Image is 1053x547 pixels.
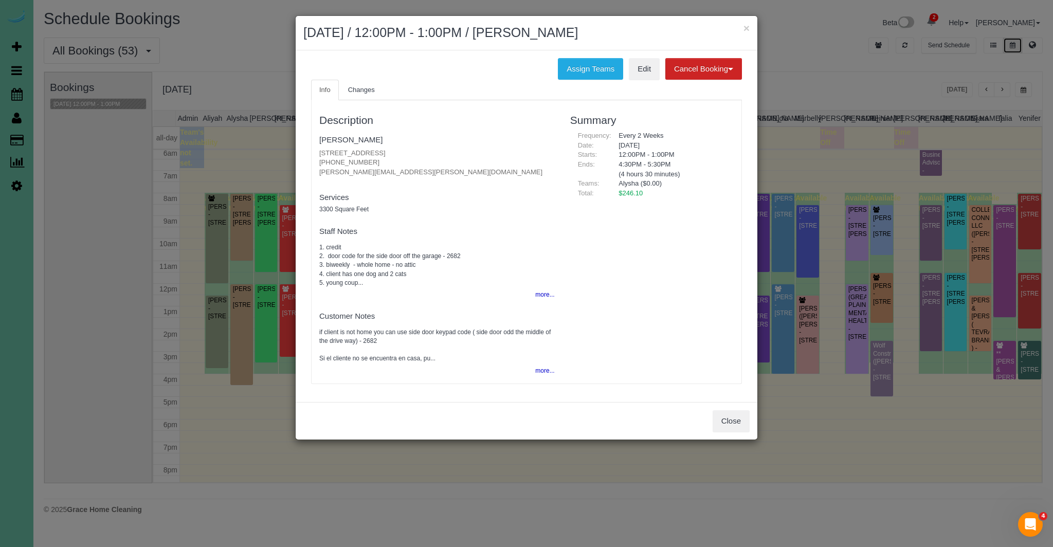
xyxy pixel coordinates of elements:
[743,23,750,33] button: ×
[529,287,554,302] button: more...
[611,141,734,151] div: [DATE]
[629,58,660,80] a: Edit
[578,189,594,197] span: Total:
[1039,512,1047,520] span: 4
[303,24,750,42] h2: [DATE] / 12:00PM - 1:00PM / [PERSON_NAME]
[611,131,734,141] div: Every 2 Weeks
[319,114,555,126] h3: Description
[619,179,726,189] li: Alysha ($0.00)
[578,141,594,149] span: Date:
[319,227,555,236] h4: Staff Notes
[311,80,339,101] a: Info
[611,150,734,160] div: 12:00PM - 1:00PM
[319,328,555,363] pre: if client is not home you can use side door keypad code ( side door odd the middle of the drive w...
[578,160,595,168] span: Ends:
[558,58,623,80] button: Assign Teams
[319,243,555,287] pre: 1. credit 2. door code for the side door off the garage - 2682 3. biweekly - whole home - no atti...
[1018,512,1043,537] iframe: Intercom live chat
[340,80,383,101] a: Changes
[529,363,554,378] button: more...
[611,160,734,179] div: 4:30PM - 5:30PM (4 hours 30 minutes)
[619,189,643,197] span: $246.10
[713,410,750,432] button: Close
[570,114,734,126] h3: Summary
[665,58,742,80] button: Cancel Booking
[319,149,555,177] p: [STREET_ADDRESS] [PHONE_NUMBER] [PERSON_NAME][EMAIL_ADDRESS][PERSON_NAME][DOMAIN_NAME]
[348,86,375,94] span: Changes
[319,193,555,202] h4: Services
[319,206,555,213] h5: 3300 Square Feet
[578,151,597,158] span: Starts:
[319,135,383,144] a: [PERSON_NAME]
[319,312,555,321] h4: Customer Notes
[319,86,331,94] span: Info
[578,132,611,139] span: Frequency:
[578,179,600,187] span: Teams:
